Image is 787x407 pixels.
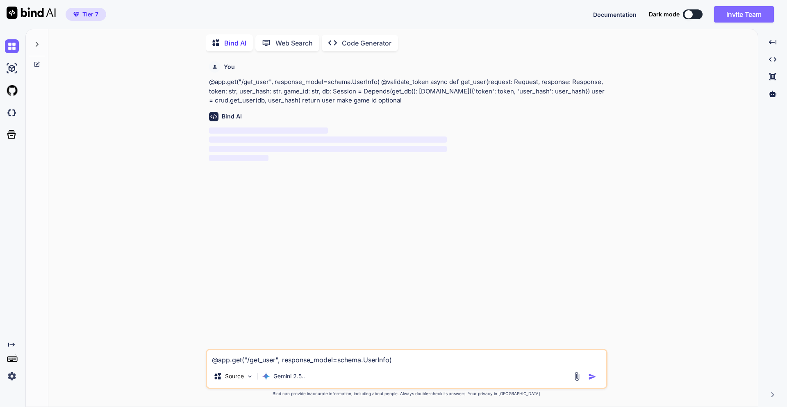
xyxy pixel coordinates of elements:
[82,10,98,18] span: Tier 7
[224,63,235,71] h6: You
[222,112,242,121] h6: Bind AI
[262,372,270,380] img: Gemini 2.5 Pro
[5,84,19,98] img: githubLight
[73,12,79,17] img: premium
[273,372,305,380] p: Gemini 2.5..
[225,372,244,380] p: Source
[5,369,19,383] img: settings
[209,136,447,143] span: ‌
[5,106,19,120] img: darkCloudIdeIcon
[342,38,391,48] p: Code Generator
[209,155,268,161] span: ‌
[593,10,637,19] button: Documentation
[206,391,607,397] p: Bind can provide inaccurate information, including about people. Always double-check its answers....
[593,11,637,18] span: Documentation
[209,127,328,134] span: ‌
[5,61,19,75] img: ai-studio
[209,146,447,152] span: ‌
[649,10,680,18] span: Dark mode
[66,8,106,21] button: premiumTier 7
[588,373,596,381] img: icon
[224,38,246,48] p: Bind AI
[209,77,606,105] p: @app.get("/get_user", response_model=schema.UserInfo) @validate_token async def get_user(request:...
[275,38,313,48] p: Web Search
[5,39,19,53] img: chat
[714,6,774,23] button: Invite Team
[572,372,582,381] img: attachment
[246,373,253,380] img: Pick Models
[7,7,56,19] img: Bind AI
